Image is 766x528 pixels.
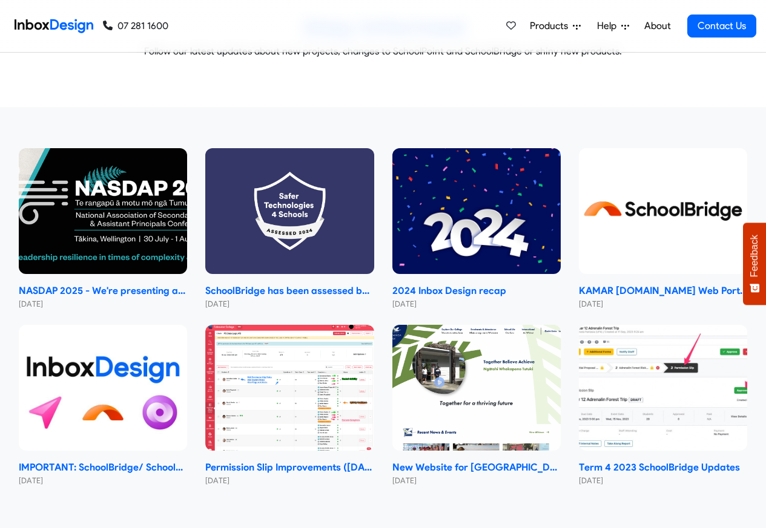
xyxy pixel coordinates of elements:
[392,148,561,310] a: 2024 Inbox Design recap 2024 Inbox Design recap [DATE]
[19,148,187,275] img: NASDAP 2025 - We're presenting about SchoolPoint and SchoolBridge
[205,298,374,310] small: [DATE]
[530,19,573,33] span: Products
[579,460,747,475] strong: Term 4 2023 SchoolBridge Updates
[205,148,374,275] img: SchoolBridge has been assessed by Safer Technologies 4 Schools (ST4S)
[392,325,561,451] img: New Website for Whangaparāoa College
[205,460,374,475] strong: Permission Slip Improvements ([DATE])
[205,325,374,451] img: Permission Slip Improvements (June 2024)
[392,148,561,275] img: 2024 Inbox Design recap
[597,19,621,33] span: Help
[579,298,747,310] small: [DATE]
[19,460,187,475] strong: IMPORTANT: SchoolBridge/ SchoolPoint Data- Sharing Information- NEW 2024
[743,223,766,305] button: Feedback - Show survey
[392,284,561,298] strong: 2024 Inbox Design recap
[205,475,374,486] small: [DATE]
[579,475,747,486] small: [DATE]
[641,14,674,38] a: About
[19,475,187,486] small: [DATE]
[392,298,561,310] small: [DATE]
[579,148,747,275] img: KAMAR school.kiwi Web Portal 2024 Changeover
[19,325,187,487] a: IMPORTANT: SchoolBridge/ SchoolPoint Data- Sharing Information- NEW 2024 IMPORTANT: SchoolBridge/...
[579,325,747,451] img: Term 4 2023 SchoolBridge Updates
[687,15,756,37] a: Contact Us
[19,148,187,310] a: NASDAP 2025 - We're presenting about SchoolPoint and SchoolBridge NASDAP 2025 - We're presenting ...
[205,325,374,487] a: Permission Slip Improvements (June 2024) Permission Slip Improvements ([DATE]) [DATE]
[579,148,747,310] a: KAMAR school.kiwi Web Portal 2024 Changeover KAMAR [DOMAIN_NAME] Web Portal 2024 Changeover [DATE]
[205,284,374,298] strong: SchoolBridge has been assessed by Safer Technologies 4 Schools (ST4S)
[525,14,586,38] a: Products
[592,14,634,38] a: Help
[392,460,561,475] strong: New Website for [GEOGRAPHIC_DATA]
[205,148,374,310] a: SchoolBridge has been assessed by Safer Technologies 4 Schools (ST4S) SchoolBridge has been asses...
[392,325,561,487] a: New Website for Whangaparāoa College New Website for [GEOGRAPHIC_DATA] [DATE]
[19,325,187,451] img: IMPORTANT: SchoolBridge/ SchoolPoint Data- Sharing Information- NEW 2024
[579,284,747,298] strong: KAMAR [DOMAIN_NAME] Web Portal 2024 Changeover
[19,284,187,298] strong: NASDAP 2025 - We're presenting about SchoolPoint and SchoolBridge
[103,19,168,33] a: 07 281 1600
[749,235,760,277] span: Feedback
[392,475,561,486] small: [DATE]
[19,298,187,310] small: [DATE]
[579,325,747,487] a: Term 4 2023 SchoolBridge Updates Term 4 2023 SchoolBridge Updates [DATE]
